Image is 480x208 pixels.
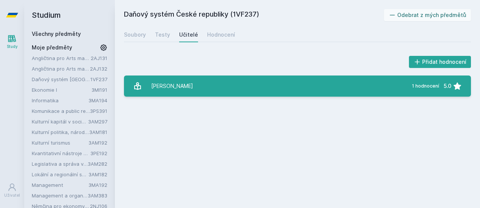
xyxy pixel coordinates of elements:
[179,31,198,39] div: Učitelé
[207,27,235,42] a: Hodnocení
[124,9,384,21] h2: Daňový systém České republiky (1VF237)
[90,66,107,72] a: 2AJ132
[88,97,107,103] a: 3MA194
[412,83,439,89] div: 1 hodnocení
[32,149,90,157] a: Kvantitativní nástroje pro Arts Management
[32,107,90,115] a: Komunikace a public relations
[88,161,107,167] a: 3AM282
[88,119,107,125] a: 3AM297
[444,79,451,94] div: 5.0
[89,129,107,135] a: 3AM181
[32,192,88,199] a: Management a organizace v oblasti výkonného umění
[32,75,90,83] a: Daňový systém [GEOGRAPHIC_DATA]
[155,31,170,39] div: Testy
[2,179,23,202] a: Uživatel
[32,65,90,72] a: Angličtina pro Arts management 2 (B2)
[32,31,81,37] a: Všechny předměty
[384,9,471,21] button: Odebrat z mých předmětů
[88,182,107,188] a: 3MA192
[32,118,88,125] a: Kulturní kapitál v socioekonomickém rozvoji
[151,79,193,94] div: [PERSON_NAME]
[88,193,107,199] a: 3AM383
[91,55,107,61] a: 2AJ131
[32,44,72,51] span: Moje předměty
[124,75,471,97] a: [PERSON_NAME] 1 hodnocení 5.0
[90,76,107,82] a: 1VF237
[207,31,235,39] div: Hodnocení
[88,171,107,177] a: 3AM182
[32,171,88,178] a: Lokální a regionální sociologie - sociologie kultury
[4,193,20,198] div: Uživatel
[91,87,107,93] a: 3MI191
[409,56,471,68] button: Přidat hodnocení
[32,128,89,136] a: Kulturní politika, národní, regionální a místní kultura
[90,108,107,114] a: 3PS391
[124,31,146,39] div: Soubory
[32,181,88,189] a: Management
[155,27,170,42] a: Testy
[32,160,88,168] a: Legislativa a správa v oblasti kultury a památkové péče
[179,27,198,42] a: Učitelé
[2,30,23,53] a: Study
[90,150,107,156] a: 3PE192
[88,140,107,146] a: 3AM192
[32,97,88,104] a: Informatika
[124,27,146,42] a: Soubory
[32,139,88,146] a: Kulturní turismus
[32,54,91,62] a: Angličtina pro Arts management 1 (B2)
[7,44,18,49] div: Study
[32,86,91,94] a: Ekonomie I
